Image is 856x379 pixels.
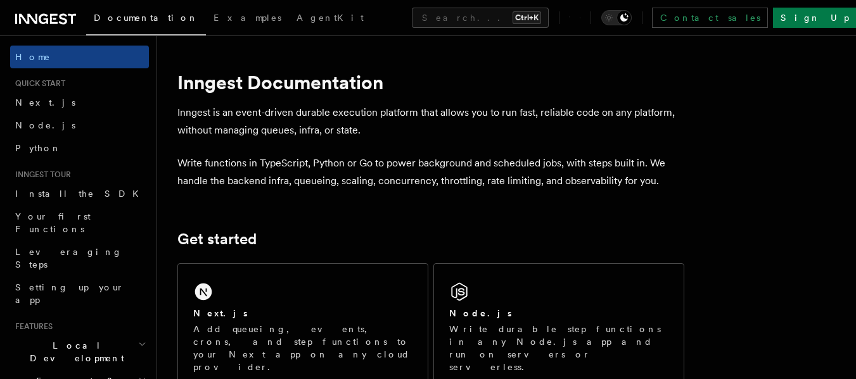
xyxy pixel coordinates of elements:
span: Next.js [15,97,75,108]
span: Leveraging Steps [15,247,122,270]
button: Toggle dark mode [601,10,632,25]
span: Python [15,143,61,153]
a: Home [10,46,149,68]
span: Examples [214,13,281,23]
span: Features [10,321,53,332]
span: Local Development [10,339,138,364]
p: Add queueing, events, crons, and step functions to your Next app on any cloud provider. [193,323,412,373]
span: Home [15,51,51,63]
span: Documentation [94,13,198,23]
a: Documentation [86,4,206,35]
button: Local Development [10,334,149,370]
a: AgentKit [289,4,371,34]
a: Leveraging Steps [10,240,149,276]
span: Install the SDK [15,189,146,199]
span: Quick start [10,78,65,89]
a: Setting up your app [10,276,149,311]
a: Python [10,137,149,159]
span: AgentKit [297,13,364,23]
a: Your first Functions [10,205,149,240]
span: Your first Functions [15,211,91,234]
a: Get started [177,230,257,248]
a: Contact sales [652,8,768,28]
a: Node.js [10,114,149,137]
h1: Inngest Documentation [177,71,684,94]
a: Examples [206,4,289,34]
kbd: Ctrl+K [513,11,541,24]
span: Inngest tour [10,170,71,180]
p: Inngest is an event-driven durable execution platform that allows you to run fast, reliable code ... [177,104,684,139]
h2: Next.js [193,307,248,320]
span: Setting up your app [15,282,124,305]
h2: Node.js [449,307,512,320]
p: Write functions in TypeScript, Python or Go to power background and scheduled jobs, with steps bu... [177,154,684,190]
button: Search...Ctrl+K [412,8,549,28]
span: Node.js [15,120,75,130]
a: Next.js [10,91,149,114]
a: Install the SDK [10,182,149,205]
p: Write durable step functions in any Node.js app and run on servers or serverless. [449,323,668,373]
